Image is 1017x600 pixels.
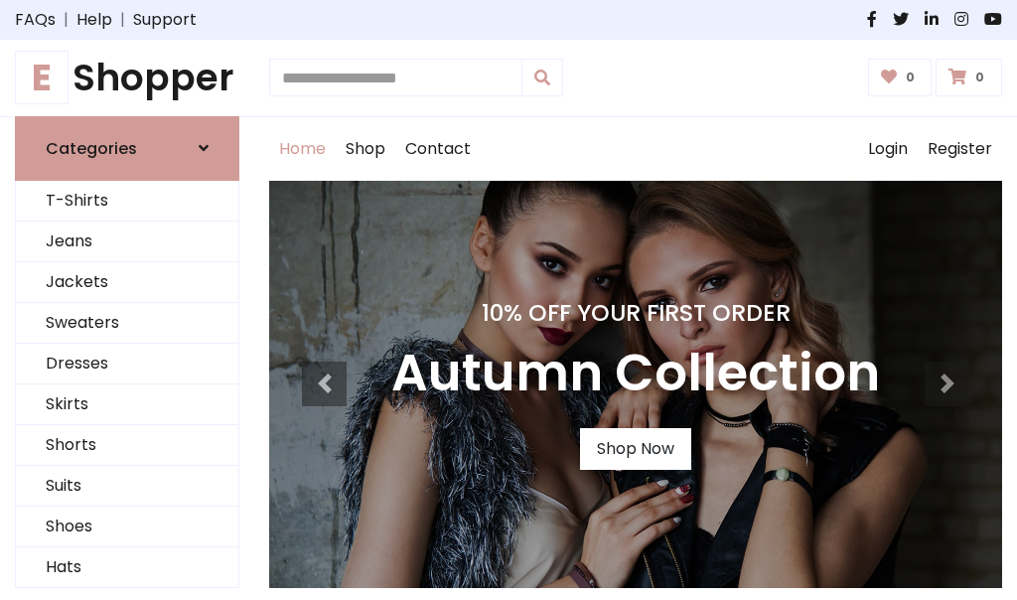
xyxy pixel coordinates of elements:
[580,428,691,470] a: Shop Now
[46,139,137,158] h6: Categories
[15,56,239,100] h1: Shopper
[16,547,238,588] a: Hats
[391,299,880,327] h4: 10% Off Your First Order
[16,262,238,303] a: Jackets
[16,344,238,384] a: Dresses
[16,507,238,547] a: Shoes
[858,117,918,181] a: Login
[970,69,989,86] span: 0
[918,117,1002,181] a: Register
[936,59,1002,96] a: 0
[16,222,238,262] a: Jeans
[112,8,133,32] span: |
[16,303,238,344] a: Sweaters
[16,466,238,507] a: Suits
[391,343,880,404] h3: Autumn Collection
[15,8,56,32] a: FAQs
[133,8,197,32] a: Support
[269,117,336,181] a: Home
[56,8,76,32] span: |
[15,51,69,104] span: E
[16,181,238,222] a: T-Shirts
[15,116,239,181] a: Categories
[336,117,395,181] a: Shop
[901,69,920,86] span: 0
[15,56,239,100] a: EShopper
[76,8,112,32] a: Help
[868,59,933,96] a: 0
[16,384,238,425] a: Skirts
[395,117,481,181] a: Contact
[16,425,238,466] a: Shorts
